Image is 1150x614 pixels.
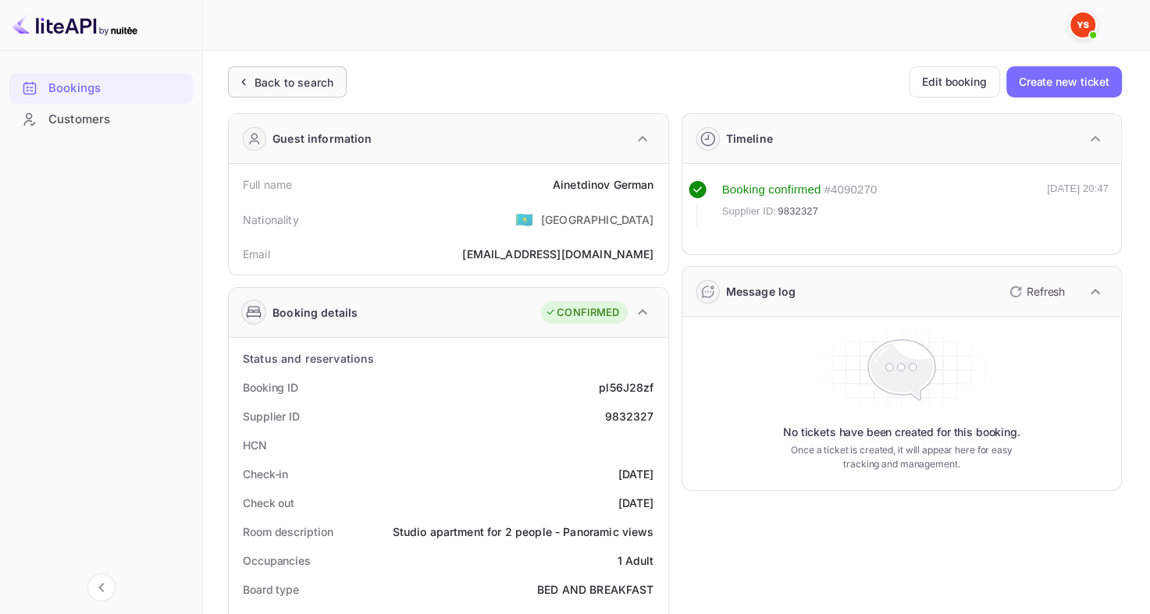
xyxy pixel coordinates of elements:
[243,176,292,193] div: Full name
[726,130,773,147] div: Timeline
[537,581,654,598] div: BED AND BREAKFAST
[545,305,619,321] div: CONFIRMED
[778,204,818,219] span: 9832327
[9,105,193,135] div: Customers
[783,424,1020,440] p: No tickets have been created for this booking.
[243,495,294,511] div: Check out
[392,523,653,540] div: Studio apartment for 2 people - Panoramic views
[243,523,333,540] div: Room description
[618,466,654,482] div: [DATE]
[541,211,654,228] div: [GEOGRAPHIC_DATA]
[784,443,1019,471] p: Once a ticket is created, it will appear here for easy tracking and management.
[243,379,298,396] div: Booking ID
[515,205,533,233] span: United States
[12,12,137,37] img: LiteAPI logo
[1000,279,1071,304] button: Refresh
[243,581,299,598] div: Board type
[255,74,333,91] div: Back to search
[272,130,372,147] div: Guest information
[243,350,374,367] div: Status and reservations
[722,204,777,219] span: Supplier ID:
[604,408,653,424] div: 9832327
[243,211,299,228] div: Nationality
[618,495,654,511] div: [DATE]
[9,105,193,133] a: Customers
[243,466,288,482] div: Check-in
[243,408,300,424] div: Supplier ID
[243,552,311,569] div: Occupancies
[617,552,653,569] div: 1 Adult
[462,246,653,262] div: [EMAIL_ADDRESS][DOMAIN_NAME]
[1006,66,1122,98] button: Create new ticket
[1070,12,1095,37] img: Yandex Support
[553,176,654,193] div: Ainetdinov German
[722,181,821,199] div: Booking confirmed
[909,66,1000,98] button: Edit booking
[9,73,193,102] a: Bookings
[9,73,193,104] div: Bookings
[1047,181,1109,226] div: [DATE] 20:47
[243,246,270,262] div: Email
[599,379,653,396] div: pl56J28zf
[48,80,185,98] div: Bookings
[87,573,116,602] button: Collapse navigation
[48,111,185,129] div: Customers
[726,283,796,300] div: Message log
[243,437,267,453] div: HCN
[1027,283,1065,300] p: Refresh
[824,181,877,199] div: # 4090270
[272,304,358,321] div: Booking details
